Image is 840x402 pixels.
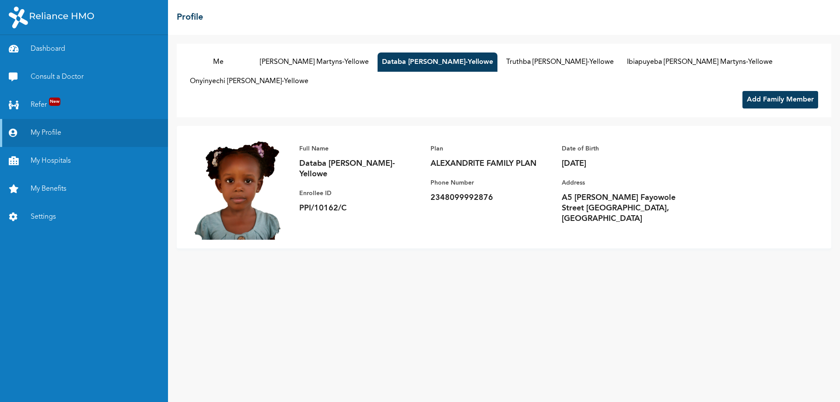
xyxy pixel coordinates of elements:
[378,52,497,72] button: Databa [PERSON_NAME]-Yellowe
[299,158,422,179] p: Databa [PERSON_NAME]-Yellowe
[742,91,818,108] button: Add Family Member
[430,143,553,154] p: Plan
[49,98,60,106] span: New
[299,143,422,154] p: Full Name
[9,7,94,28] img: RelianceHMO's Logo
[185,72,313,91] button: Onyinyechi [PERSON_NAME]-Yellowe
[177,11,203,24] h2: Profile
[430,178,553,188] p: Phone Number
[562,158,684,169] p: [DATE]
[185,135,290,240] img: Enrollee
[430,158,553,169] p: ALEXANDRITE FAMILY PLAN
[562,178,684,188] p: Address
[623,52,777,72] button: Ibiapuyeba [PERSON_NAME] Martyns-Yellowe
[502,52,618,72] button: Truthba [PERSON_NAME]-Yellowe
[562,143,684,154] p: Date of Birth
[430,192,553,203] p: 2348099992876
[255,52,373,72] button: [PERSON_NAME] Martyns-Yellowe
[299,203,422,213] p: PPI/10162/C
[185,52,251,72] button: Me
[299,188,422,199] p: Enrollee ID
[562,192,684,224] p: A5 [PERSON_NAME] Fayowole Street [GEOGRAPHIC_DATA], [GEOGRAPHIC_DATA]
